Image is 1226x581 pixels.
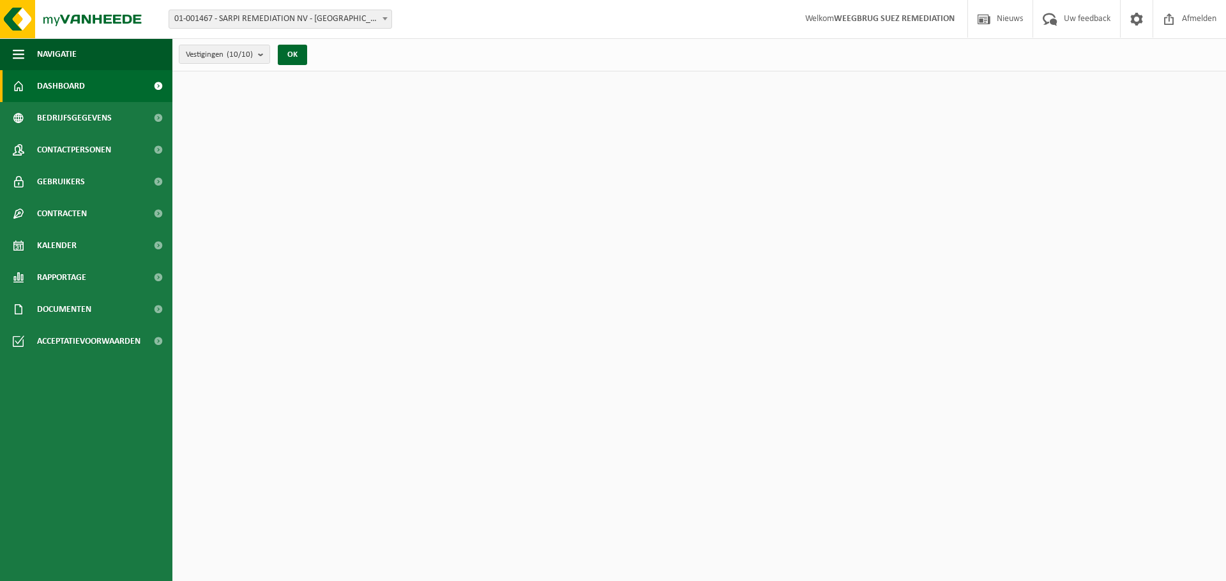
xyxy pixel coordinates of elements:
[37,38,77,70] span: Navigatie
[37,293,91,325] span: Documenten
[37,261,86,293] span: Rapportage
[179,45,270,64] button: Vestigingen(10/10)
[37,134,111,166] span: Contactpersonen
[37,230,77,261] span: Kalender
[37,102,112,134] span: Bedrijfsgegevens
[834,14,955,24] strong: WEEGBRUG SUEZ REMEDIATION
[37,166,85,198] span: Gebruikers
[278,45,307,65] button: OK
[37,198,87,230] span: Contracten
[37,70,85,102] span: Dashboard
[186,45,253,64] span: Vestigingen
[227,50,253,59] count: (10/10)
[37,325,140,357] span: Acceptatievoorwaarden
[169,10,391,28] span: 01-001467 - SARPI REMEDIATION NV - GRIMBERGEN
[169,10,392,29] span: 01-001467 - SARPI REMEDIATION NV - GRIMBERGEN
